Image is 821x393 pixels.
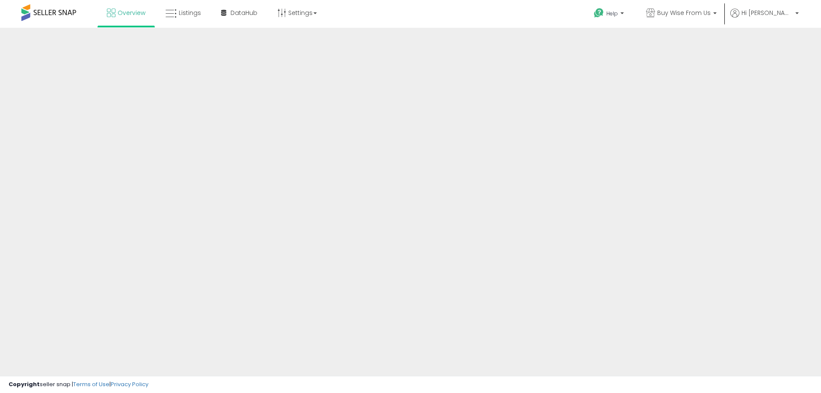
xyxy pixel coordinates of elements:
span: Overview [118,9,145,17]
a: Privacy Policy [111,380,148,388]
a: Terms of Use [73,380,109,388]
span: Listings [179,9,201,17]
span: Hi [PERSON_NAME] [741,9,793,17]
div: seller snap | | [9,381,148,389]
span: Buy Wise From Us [657,9,711,17]
i: Get Help [594,8,604,18]
span: DataHub [230,9,257,17]
span: Help [606,10,618,17]
a: Help [587,1,632,28]
strong: Copyright [9,380,40,388]
a: Hi [PERSON_NAME] [730,9,799,28]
